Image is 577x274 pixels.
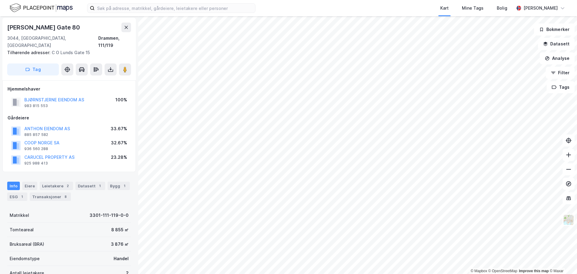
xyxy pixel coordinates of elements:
div: 1 [121,183,127,189]
div: 983 815 553 [24,103,48,108]
div: Kart [440,5,449,12]
div: Eiendomstype [10,255,40,262]
div: Info [7,182,20,190]
div: Matrikkel [10,212,29,219]
iframe: Chat Widget [547,245,577,274]
div: 8 [63,194,69,200]
div: 1 [97,183,103,189]
div: Handel [114,255,129,262]
button: Filter [546,67,575,79]
div: Bolig [497,5,507,12]
div: [PERSON_NAME] [524,5,558,12]
div: 2 [65,183,71,189]
a: Mapbox [471,269,487,273]
div: Leietakere [40,182,73,190]
button: Datasett [538,38,575,50]
div: Transaksjoner [30,192,71,201]
a: Improve this map [519,269,549,273]
div: Mine Tags [462,5,484,12]
a: OpenStreetMap [488,269,517,273]
div: 1 [19,194,25,200]
div: 3 876 ㎡ [111,241,129,248]
div: Tomteareal [10,226,34,233]
div: 8 855 ㎡ [111,226,129,233]
div: Drammen, 111/119 [98,35,131,49]
div: 885 857 582 [24,132,48,137]
div: Eiere [22,182,37,190]
button: Analyse [540,52,575,64]
div: Datasett [75,182,105,190]
div: 23.28% [111,154,127,161]
div: Bygg [108,182,130,190]
div: 925 988 413 [24,161,48,166]
button: Tag [7,63,59,75]
div: Gårdeiere [8,114,131,122]
div: 936 560 288 [24,146,48,151]
div: 32.67% [111,139,127,146]
div: 3044, [GEOGRAPHIC_DATA], [GEOGRAPHIC_DATA] [7,35,98,49]
button: Bokmerker [534,23,575,35]
div: 100% [115,96,127,103]
img: logo.f888ab2527a4732fd821a326f86c7f29.svg [10,3,73,13]
div: [PERSON_NAME] Gate 80 [7,23,81,32]
div: Bruksareal (BRA) [10,241,44,248]
button: Tags [547,81,575,93]
img: Z [563,214,574,226]
div: Hjemmelshaver [8,85,131,93]
div: 33.67% [111,125,127,132]
span: Tilhørende adresser: [7,50,52,55]
div: 3301-111-119-0-0 [90,212,129,219]
input: Søk på adresse, matrikkel, gårdeiere, leietakere eller personer [95,4,255,13]
div: ESG [7,192,27,201]
div: C O Lunds Gate 15 [7,49,126,56]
